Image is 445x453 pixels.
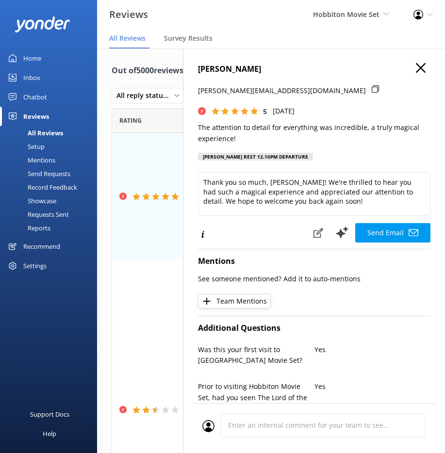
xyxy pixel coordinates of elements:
div: Inbox [23,68,40,87]
a: Showcase [6,194,97,208]
h4: Out of 5000 reviews: [112,65,186,77]
p: See someone mentioned? Add it to auto-mentions [198,274,430,284]
p: [DATE] [273,106,295,116]
button: Send Email [355,223,430,243]
div: Record Feedback [6,180,77,194]
div: Settings [23,256,47,275]
div: Setup [6,140,45,153]
div: Mentions [6,153,55,167]
div: Reviews [23,107,49,126]
a: Reports [6,221,97,235]
span: Date [119,116,142,125]
h4: Additional Questions [198,322,430,335]
div: Help [43,424,56,443]
p: Yes [314,381,431,392]
button: Close [416,63,426,74]
div: Requests Sent [6,208,69,221]
span: Survey Results [164,33,213,43]
p: Yes [314,344,431,355]
p: Was this your first visit to [GEOGRAPHIC_DATA] Movie Set? [198,344,314,366]
div: Home [23,49,41,68]
span: Hobbiton Movie Set [313,10,379,19]
a: All Reviews [6,126,97,140]
a: Send Requests [6,167,97,180]
div: All Reviews [6,126,63,140]
textarea: Thank you so much, [PERSON_NAME]! We're thrilled to hear you had such a magical experience and ap... [198,172,430,216]
p: Prior to visiting Hobbiton Movie Set, had you seen The Lord of the Rings or The Hobbit films or r... [198,381,314,425]
a: Record Feedback [6,180,97,194]
h4: Mentions [198,255,430,268]
div: Recommend [23,237,60,256]
h4: [PERSON_NAME] [198,63,430,76]
a: Requests Sent [6,208,97,221]
div: Chatbot [23,87,47,107]
span: All Reviews [109,33,146,43]
button: Team Mentions [198,294,271,308]
span: All reply statuses [116,90,174,101]
div: Reports [6,221,50,235]
img: user_profile.svg [202,420,214,432]
p: [PERSON_NAME][EMAIL_ADDRESS][DOMAIN_NAME] [198,85,366,96]
div: Send Requests [6,167,70,180]
img: yonder-white-logo.png [15,16,70,32]
p: The attention to detail for everything was incredible, a truly magical experience! [198,122,430,144]
a: Mentions [6,153,97,167]
div: Support Docs [30,404,69,424]
span: 5 [263,107,267,116]
div: Showcase [6,194,56,208]
a: Setup [6,140,97,153]
div: [PERSON_NAME] Rest 12.10pm Departure [198,153,313,161]
h3: Reviews [109,7,148,22]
